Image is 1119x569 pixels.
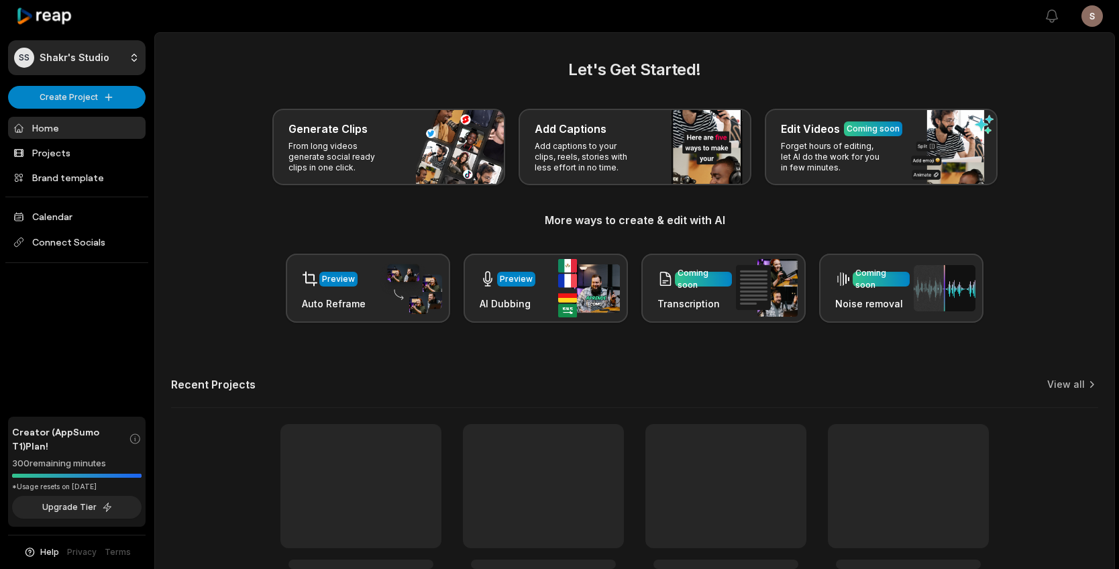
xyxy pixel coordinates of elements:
a: View all [1047,378,1085,391]
div: *Usage resets on [DATE] [12,482,142,492]
h3: Noise removal [835,297,910,311]
span: Help [40,546,59,558]
div: Preview [500,273,533,285]
h3: Add Captions [535,121,606,137]
button: Upgrade Tier [12,496,142,519]
div: Coming soon [847,123,900,135]
h3: More ways to create & edit with AI [171,212,1098,228]
a: Home [8,117,146,139]
span: Connect Socials [8,230,146,254]
div: Coming soon [855,267,907,291]
span: Creator (AppSumo T1) Plan! [12,425,129,453]
img: transcription.png [736,259,798,317]
p: From long videos generate social ready clips in one click. [288,141,392,173]
h3: AI Dubbing [480,297,535,311]
h3: Transcription [657,297,732,311]
div: SS [14,48,34,68]
p: Shakr's Studio [40,52,109,64]
h3: Edit Videos [781,121,840,137]
div: Preview [322,273,355,285]
div: Coming soon [678,267,729,291]
button: Create Project [8,86,146,109]
a: Terms [105,546,131,558]
h3: Auto Reframe [302,297,366,311]
img: noise_removal.png [914,265,975,311]
a: Projects [8,142,146,164]
a: Privacy [67,546,97,558]
a: Calendar [8,205,146,227]
div: 300 remaining minutes [12,457,142,470]
a: Brand template [8,166,146,189]
p: Add captions to your clips, reels, stories with less effort in no time. [535,141,639,173]
img: ai_dubbing.png [558,259,620,317]
p: Forget hours of editing, let AI do the work for you in few minutes. [781,141,885,173]
h2: Let's Get Started! [171,58,1098,82]
button: Help [23,546,59,558]
img: auto_reframe.png [380,262,442,315]
h3: Generate Clips [288,121,368,137]
h2: Recent Projects [171,378,256,391]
